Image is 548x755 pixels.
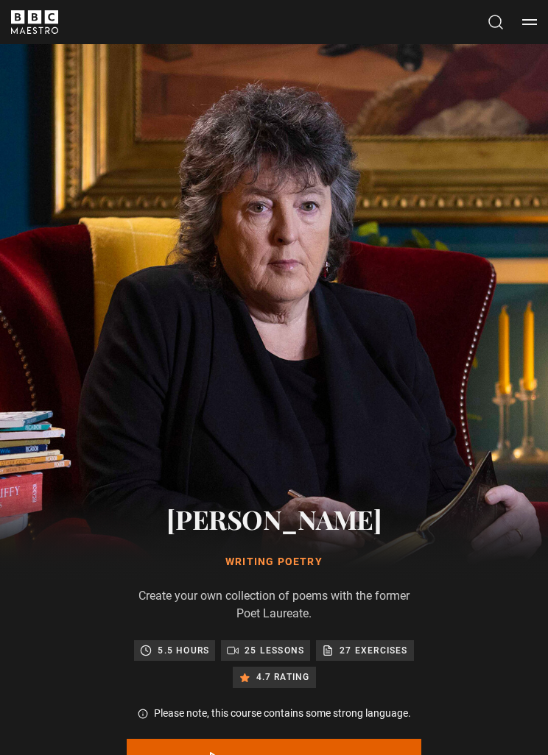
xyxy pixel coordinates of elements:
svg: BBC Maestro [11,10,58,34]
p: 25 lessons [245,643,304,658]
p: 27 exercises [340,643,407,658]
h2: [PERSON_NAME] [127,500,421,537]
p: Please note, this course contains some strong language. [154,706,411,721]
p: Create your own collection of poems with the former Poet Laureate. [127,587,421,623]
p: 5.5 hours [158,643,209,658]
p: 4.7 rating [256,670,310,684]
h1: Writing Poetry [127,555,421,570]
button: Toggle navigation [522,15,537,29]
